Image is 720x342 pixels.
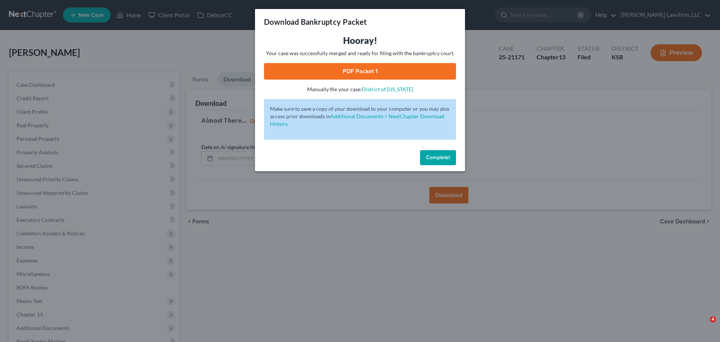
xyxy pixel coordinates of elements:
[264,17,367,27] h3: Download Bankruptcy Packet
[426,154,450,161] span: Complete!
[420,150,456,165] button: Complete!
[362,86,413,92] a: District of [US_STATE]
[264,50,456,57] p: Your case was successfully merged and ready for filing with the bankruptcy court.
[270,113,444,127] a: Additional Documents > NextChapter Download History.
[710,316,716,322] span: 4
[694,316,712,334] iframe: Intercom live chat
[264,63,456,80] a: PDF Packet 1
[264,86,456,93] p: Manually file your case:
[264,35,456,47] h3: Hooray!
[270,105,450,128] p: Make sure to save a copy of your download to your computer or you may also access prior downloads in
